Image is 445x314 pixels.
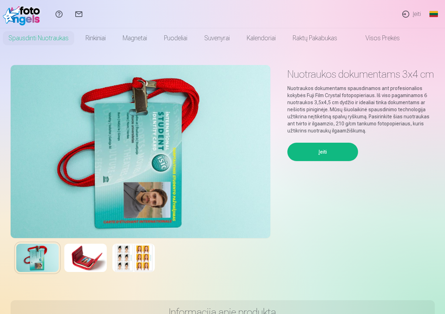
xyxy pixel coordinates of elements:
img: /fa2 [3,3,43,25]
a: Raktų pakabukas [284,28,346,48]
a: Magnetai [114,28,156,48]
a: Rinkiniai [77,28,114,48]
a: Puodeliai [156,28,196,48]
a: Kalendoriai [238,28,284,48]
h1: Nuotraukos dokumentams 3x4 cm [287,68,435,81]
button: Įeiti [287,143,358,161]
p: Nuotraukos dokumentams spausdinamos ant profesionalios kokybės Fuji Film Crystal fotopopieriaus. ... [287,85,435,134]
a: Suvenyrai [196,28,238,48]
a: Visos prekės [346,28,408,48]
